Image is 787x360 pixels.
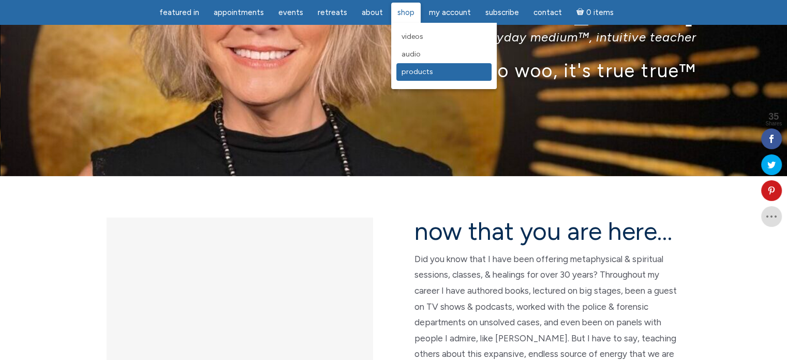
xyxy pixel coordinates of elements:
span: 35 [765,112,782,121]
a: Shop [391,3,421,23]
a: featured in [153,3,205,23]
a: About [355,3,389,23]
a: My Account [423,3,477,23]
span: Events [278,8,303,17]
span: Shop [397,8,414,17]
a: Products [396,63,492,81]
a: Contact [527,3,568,23]
p: the everyday medium™, intuitive teacher [91,30,696,45]
span: featured in [159,8,199,17]
p: it's not woo woo, it's true true™ [91,59,696,81]
span: Audio [402,50,421,59]
span: Subscribe [485,8,519,17]
a: Videos [396,28,492,46]
span: Retreats [318,8,347,17]
a: Cart0 items [570,2,620,23]
h2: now that you are here… [414,218,681,245]
a: Events [272,3,309,23]
span: Contact [533,8,562,17]
span: About [362,8,383,17]
span: Products [402,67,433,76]
a: Retreats [311,3,353,23]
span: Appointments [214,8,264,17]
a: Appointments [207,3,270,23]
span: My Account [429,8,471,17]
span: Shares [765,121,782,126]
span: Videos [402,32,423,41]
i: Cart [576,8,586,17]
a: Audio [396,46,492,63]
a: Subscribe [479,3,525,23]
span: 0 items [586,9,613,17]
